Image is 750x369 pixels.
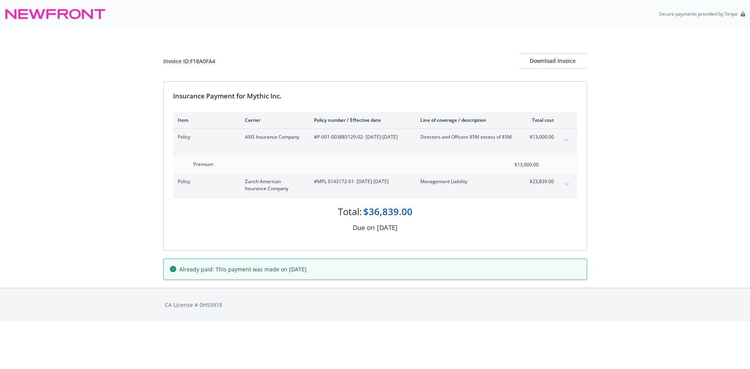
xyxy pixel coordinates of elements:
div: Total cost [525,117,554,123]
span: Directors and Officers $5M excess of $5M [420,134,512,141]
div: Carrier [245,117,302,123]
div: PolicyAXIS Insurance Company#P-001-003885129-02- [DATE]-[DATE]Directors and Officers $5M excess o... [173,129,577,152]
div: PolicyZurich American Insurance Company#MPL 6143172-01- [DATE]-[DATE]Management Liability$23,839.... [173,173,577,197]
p: Secure payments provided by Stripe [659,11,737,17]
span: #P-001-003885129-02 - [DATE]-[DATE] [314,134,408,141]
span: $23,839.00 [525,178,554,185]
span: #MPL 6143172-01 - [DATE]-[DATE] [314,178,408,185]
div: Download Invoice [519,53,587,68]
button: expand content [560,178,573,191]
span: Already paid: This payment was made on [DATE] [179,265,307,273]
span: AXIS Insurance Company [245,134,302,141]
div: Invoice ID: F18A0FA4 [163,57,215,65]
span: Zurich American Insurance Company [245,178,302,192]
button: collapse content [560,134,573,146]
span: Management Liability [420,178,512,185]
div: $36,839.00 [363,205,412,218]
span: Policy [178,178,232,185]
input: 0.00 [493,159,543,171]
button: Download Invoice [519,53,587,69]
div: CA License # 0H55918 [165,301,586,309]
span: Premium [193,161,213,168]
div: Item [178,117,232,123]
div: Due on [353,223,375,233]
div: [DATE] [377,223,398,233]
div: Total: [338,205,362,218]
div: Insurance Payment for Mythic Inc. [173,91,577,101]
span: $13,000.00 [525,134,554,141]
div: Line of coverage / description [420,117,512,123]
div: Policy number / Effective date [314,117,408,123]
span: Policy [178,134,232,141]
